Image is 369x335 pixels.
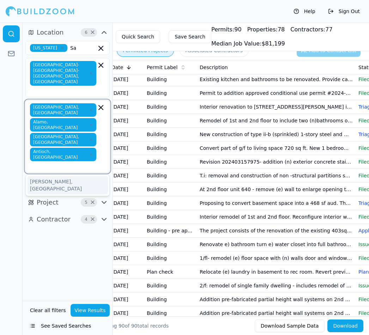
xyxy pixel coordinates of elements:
[197,169,356,183] td: T.i: removal and construction of non -structural partitions salvage and relocation of door assemb...
[30,148,96,161] span: Antioch, [GEOGRAPHIC_DATA]
[197,224,356,238] td: The project consists of the renovation of the existing 403sqft book drop room of the [GEOGRAPHIC_...
[109,238,144,251] td: [DATE]
[37,214,71,224] span: Contractor
[144,155,197,169] td: Building
[197,196,356,210] td: Proposing to convert basement space into a 468 sf aud. The jadu will consist of a kitchenette ent...
[144,100,197,114] td: Building
[25,27,110,38] button: Location6Clear Location filters
[90,31,95,34] span: Clear Location filters
[247,25,285,34] div: 78
[71,304,110,317] button: View Results
[197,183,356,196] td: At 2nd floor unit 640 - remove (e) wall to enlarge opening to 7'4 remodel (e) dining room to bedroom
[211,25,242,34] div: 90
[109,224,144,238] td: [DATE]
[109,73,144,86] td: [DATE]
[144,128,197,141] td: Building
[30,61,96,86] span: [GEOGRAPHIC_DATA]-[GEOGRAPHIC_DATA]-[GEOGRAPHIC_DATA], [GEOGRAPHIC_DATA]
[30,133,96,146] span: [GEOGRAPHIC_DATA], [GEOGRAPHIC_DATA]
[197,306,356,320] td: Addition pre-fabricated partial height wall systems on 2nd floor office
[144,224,197,238] td: Building - pre application
[109,114,144,128] td: [DATE]
[144,183,197,196] td: Building
[169,30,211,43] button: Save Search
[147,64,194,71] div: Permit Label
[109,265,144,279] td: [DATE]
[200,64,353,71] div: Description
[197,293,356,306] td: Addition pre-fabricated partial height wall systems on 2nd floor office
[197,251,356,265] td: 1/fl- remodel (e) floor space with (n) walls door and windows and replace (e) garage door with 9 ...
[197,114,356,128] td: Remodel of 1st and 2nd floor to include two (n)bathrooms one remodeled bathroom (n)laundry (n)bed...
[109,128,144,141] td: [DATE]
[144,238,197,251] td: Building
[144,114,197,128] td: Building
[211,26,234,33] span: Permits:
[144,293,197,306] td: Building
[144,86,197,100] td: Building
[109,306,144,320] td: [DATE]
[109,141,144,155] td: [DATE]
[290,25,332,34] div: 77
[144,141,197,155] td: Building
[25,174,110,196] div: Suggestions
[197,279,356,293] td: 2/f: remodel of single family dwelling - includes remodel of existing bathroom alter kitchen layo...
[83,199,90,206] span: 5
[30,103,96,117] span: [GEOGRAPHIC_DATA], [GEOGRAPHIC_DATA]
[197,265,356,279] td: Relocate (e) laundry in basement to rec room. Revert previously approved window back to original ...
[255,319,325,332] button: Download Sample Data
[109,210,144,224] td: [DATE]
[197,238,356,251] td: Renovate e) bathroom turn e) water closet into full bathroom removing wall between. Remodel kitch...
[144,196,197,210] td: Building
[325,6,363,17] button: Sign Out
[131,323,138,329] span: 90
[83,216,90,223] span: 4
[109,196,144,210] td: [DATE]
[30,44,67,52] span: [US_STATE]
[211,39,285,48] div: $ 81,199
[25,197,110,208] button: Project5Clear Project filters
[25,214,110,225] button: Contractor4Clear Contractor filters
[30,118,96,132] span: Alamo, [GEOGRAPHIC_DATA]
[144,210,197,224] td: Building
[119,323,125,329] span: 90
[144,73,197,86] td: Building
[144,265,197,279] td: Plan check
[144,279,197,293] td: Building
[90,201,95,204] span: Clear Project filters
[109,293,144,306] td: [DATE]
[197,86,356,100] td: Permit to addition approved conditional use permit #2024-009436 prj to this project site. The ori...
[83,29,90,36] span: 6
[290,26,325,33] span: Contractors:
[109,169,144,183] td: [DATE]
[37,197,59,207] span: Project
[211,40,261,47] span: Median Job Value:
[197,210,356,224] td: Interior remodel of 1st and 2nd floor. Reconfigure interior walls and layout. Addition full bathr...
[109,279,144,293] td: [DATE]
[28,304,68,317] button: Clear all filters
[90,218,95,221] span: Clear Contractor filters
[111,64,141,71] div: Date
[109,251,144,265] td: [DATE]
[290,6,319,17] button: Help
[144,251,197,265] td: Building
[96,322,169,329] div: Showing of total records
[109,86,144,100] td: [DATE]
[197,128,356,141] td: New construction of type ii-b (sprinkled) 1-story steel and mass timber structure to include trai...
[197,100,356,114] td: Interior renovation to [STREET_ADDRESS][PERSON_NAME] including a kitchen remodel bathroom additio...
[109,183,144,196] td: [DATE]
[197,155,356,169] td: Revision 202403157975- addition (n) exterior concrete stair and entry into basement on east side ...
[144,169,197,183] td: Building
[197,73,356,86] td: Existing kitchen and bathrooms to be renovated. Provide cathedral ceiling at living room and kitc...
[109,155,144,169] td: [DATE]
[197,141,356,155] td: Convert part of g/f to living space 720 sq ft. New 1 bedroom 2 bathroom & mini kitchen
[116,30,160,43] button: Quick Search
[27,176,108,194] div: [PERSON_NAME], [GEOGRAPHIC_DATA]
[25,319,110,332] button: See Saved Searches
[327,319,363,332] button: Download
[109,100,144,114] td: [DATE]
[37,28,63,37] span: Location
[144,306,197,320] td: Building
[247,26,278,33] span: Properties:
